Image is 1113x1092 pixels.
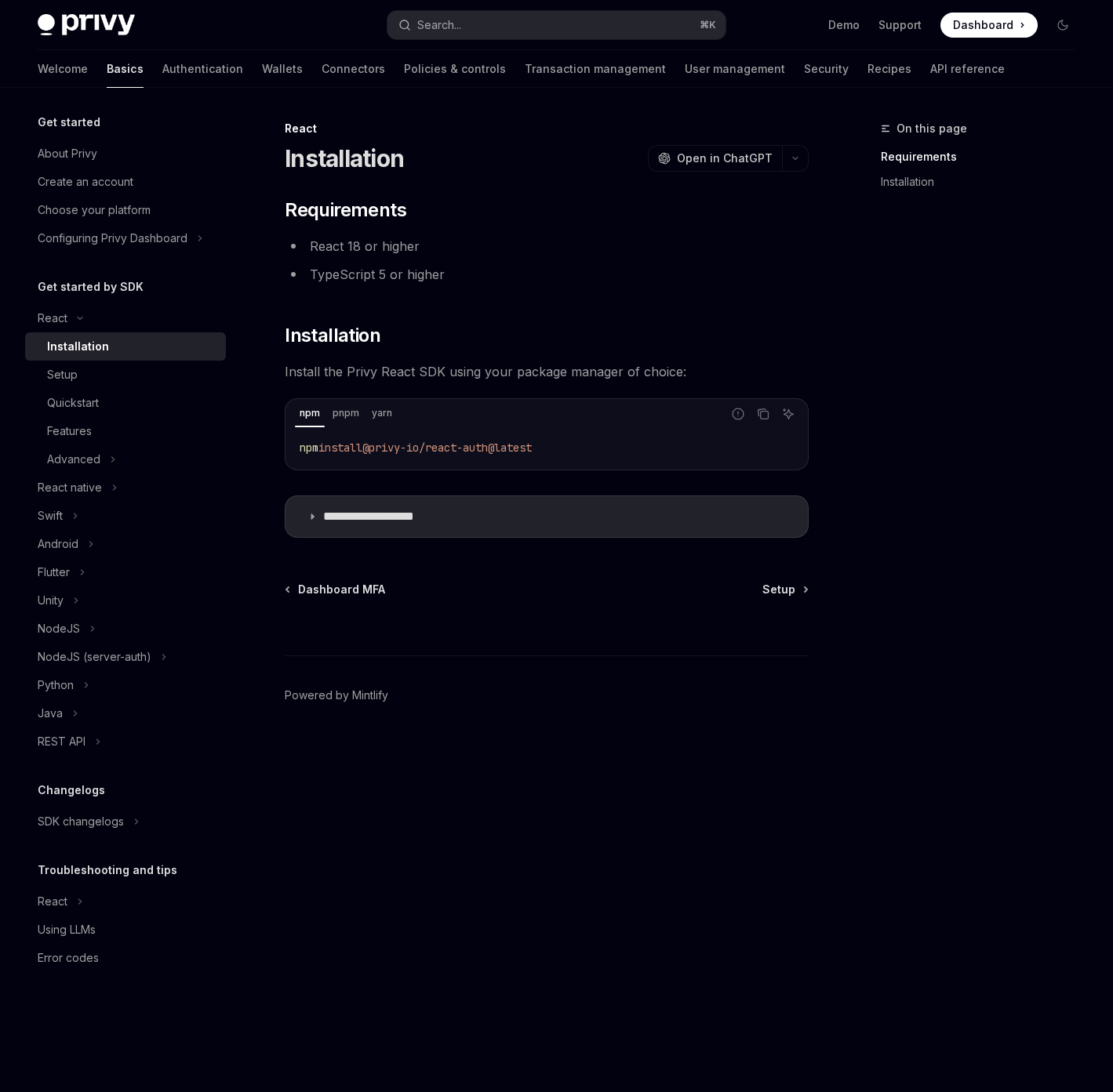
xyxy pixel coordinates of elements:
[38,920,96,939] div: Using LLMs
[881,144,1088,169] a: Requirements
[47,450,100,469] div: Advanced
[25,304,226,332] button: React
[38,278,144,296] h5: Get started by SDK
[828,17,860,33] a: Demo
[25,643,226,671] button: NodeJS (server-auth)
[25,502,226,530] button: Swift
[38,648,151,666] div: NodeJS (server-auth)
[762,582,807,597] a: Setup
[25,224,226,252] button: Configuring Privy Dashboard
[25,727,226,756] button: REST API
[285,323,380,348] span: Installation
[930,50,1005,88] a: API reference
[38,949,99,967] div: Error codes
[38,50,88,88] a: Welcome
[262,50,303,88] a: Wallets
[25,586,226,615] button: Unity
[47,394,99,412] div: Quickstart
[804,50,849,88] a: Security
[685,50,785,88] a: User management
[25,671,226,699] button: Python
[953,17,1013,33] span: Dashboard
[25,887,226,916] button: React
[300,441,318,455] span: npm
[417,16,461,34] div: Search...
[700,19,716,31] span: ⌘ K
[25,140,226,168] a: About Privy
[778,404,798,424] button: Ask AI
[38,172,133,191] div: Create an account
[285,121,809,136] div: React
[38,619,80,638] div: NodeJS
[38,535,78,553] div: Android
[47,337,109,356] div: Installation
[38,861,177,880] h5: Troubleshooting and tips
[318,441,362,455] span: install
[38,676,74,695] div: Python
[38,229,187,248] div: Configuring Privy Dashboard
[25,558,226,586] button: Flutter
[25,445,226,473] button: Advanced
[38,478,102,497] div: React native
[25,389,226,417] a: Quickstart
[47,422,92,441] div: Features
[25,615,226,643] button: NodeJS
[38,812,124,831] div: SDK changelogs
[38,591,64,610] div: Unity
[38,506,63,525] div: Swift
[25,916,226,944] a: Using LLMs
[38,144,97,163] div: About Privy
[362,441,532,455] span: @privy-io/react-auth@latest
[25,473,226,502] button: React native
[25,699,226,727] button: Java
[38,732,85,751] div: REST API
[285,198,406,223] span: Requirements
[881,169,1088,194] a: Installation
[38,113,100,132] h5: Get started
[525,50,666,88] a: Transaction management
[38,309,67,328] div: React
[25,361,226,389] a: Setup
[367,404,397,423] div: yarn
[25,332,226,361] a: Installation
[328,404,364,423] div: pnpm
[25,807,226,836] button: SDK changelogs
[322,50,385,88] a: Connectors
[47,365,78,384] div: Setup
[728,404,748,424] button: Report incorrect code
[762,582,795,597] span: Setup
[648,145,782,172] button: Open in ChatGPT
[940,13,1038,38] a: Dashboard
[753,404,773,424] button: Copy the contents from the code block
[298,582,385,597] span: Dashboard MFA
[1050,13,1075,38] button: Toggle dark mode
[25,417,226,445] a: Features
[867,50,911,88] a: Recipes
[107,50,144,88] a: Basics
[25,944,226,972] a: Error codes
[38,892,67,911] div: React
[25,168,226,196] a: Create an account
[38,781,105,800] h5: Changelogs
[285,144,404,172] h1: Installation
[38,201,151,219] div: Choose your platform
[404,50,506,88] a: Policies & controls
[38,704,63,723] div: Java
[162,50,243,88] a: Authentication
[878,17,922,33] a: Support
[285,361,809,383] span: Install the Privy React SDK using your package manager of choice:
[295,404,325,423] div: npm
[285,687,388,703] a: Powered by Mintlify
[25,530,226,558] button: Android
[38,14,135,36] img: dark logo
[897,119,967,138] span: On this page
[677,151,773,166] span: Open in ChatGPT
[286,582,385,597] a: Dashboard MFA
[25,196,226,224] a: Choose your platform
[38,563,70,582] div: Flutter
[387,11,725,39] button: Search...⌘K
[285,235,809,257] li: React 18 or higher
[285,263,809,285] li: TypeScript 5 or higher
